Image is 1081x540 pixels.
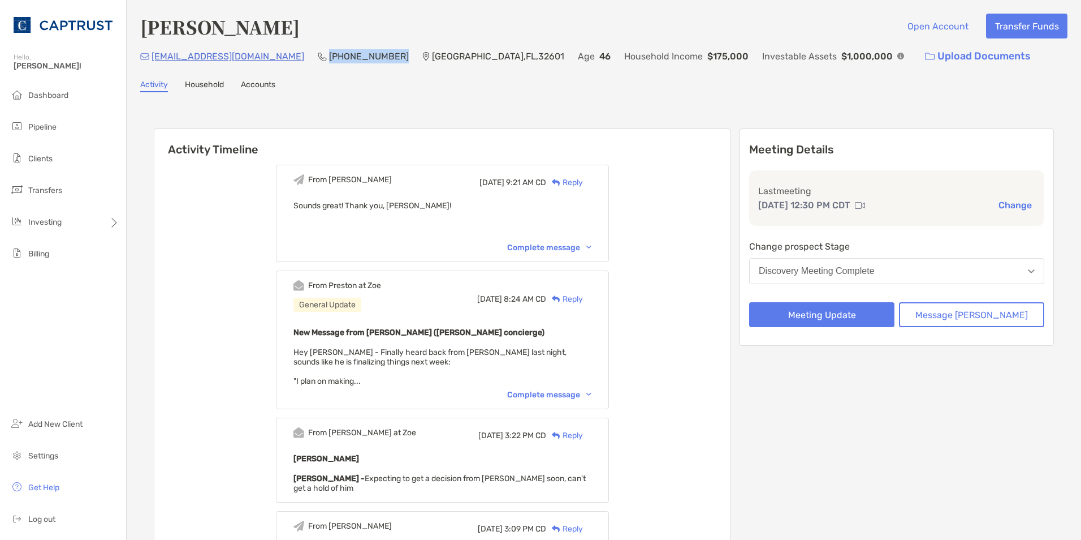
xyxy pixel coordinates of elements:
span: Dashboard [28,91,68,100]
img: Email Icon [140,53,149,60]
button: Open Account [898,14,977,38]
button: Change [995,199,1035,211]
span: Settings [28,451,58,461]
p: [PHONE_NUMBER] [329,49,409,63]
span: [DATE] [478,524,503,534]
p: Sounds great! Thank you, [PERSON_NAME]! [293,199,591,213]
div: General Update [293,298,361,312]
div: Reply [546,430,583,442]
div: From [PERSON_NAME] at Zoe [308,428,416,438]
div: Complete message [507,243,591,252]
div: From [PERSON_NAME] [308,175,392,185]
img: billing icon [10,246,24,260]
img: Reply icon [552,295,560,303]
button: Discovery Meeting Complete [749,258,1044,284]
img: transfers icon [10,183,24,196]
p: [GEOGRAPHIC_DATA] , FL , 32601 [432,49,564,63]
p: Age [578,49,595,63]
span: [DATE] [477,294,502,304]
img: pipeline icon [10,119,24,133]
div: From Preston at Zoe [308,281,381,290]
img: communication type [855,201,865,210]
button: Message [PERSON_NAME] [899,302,1044,327]
img: button icon [925,53,935,61]
span: Pipeline [28,122,57,132]
img: dashboard icon [10,88,24,101]
span: [PERSON_NAME]! [14,61,119,71]
img: Reply icon [552,432,560,439]
img: Event icon [293,427,304,438]
span: [DATE] [479,178,504,187]
div: Reply [546,293,583,305]
a: Accounts [241,80,275,92]
img: Event icon [293,174,304,185]
p: $1,000,000 [841,49,893,63]
p: [DATE] 12:30 PM CDT [758,198,850,212]
img: Chevron icon [586,393,591,396]
h6: Activity Timeline [154,129,730,156]
img: Event icon [293,280,304,291]
p: Investable Assets [762,49,837,63]
a: Activity [140,80,168,92]
p: Meeting Details [749,143,1044,157]
div: From [PERSON_NAME] [308,521,392,531]
img: Reply icon [552,179,560,186]
span: Clients [28,154,53,164]
div: Complete message [507,390,591,400]
img: Event icon [293,521,304,532]
img: add_new_client icon [10,417,24,430]
div: Discovery Meeting Complete [759,266,875,276]
img: Reply icon [552,525,560,533]
span: 3:09 PM CD [504,524,546,534]
span: 8:24 AM CD [504,294,546,304]
div: Reply [546,523,583,535]
p: 46 [599,49,611,63]
img: Info Icon [897,53,904,59]
span: Hey [PERSON_NAME] - Finally heard back from [PERSON_NAME] last night, sounds like he is finalizin... [293,348,567,386]
span: Get Help [28,483,59,492]
p: [EMAIL_ADDRESS][DOMAIN_NAME] [152,49,304,63]
span: Investing [28,217,62,227]
span: 9:21 AM CD [506,178,546,187]
img: Open dropdown arrow [1028,269,1035,273]
img: CAPTRUST Logo [14,5,113,45]
img: Location Icon [422,52,430,61]
img: logout icon [10,512,24,525]
img: investing icon [10,215,24,228]
p: $175,000 [707,49,749,63]
strong: [PERSON_NAME] - [293,474,365,483]
div: Reply [546,177,583,188]
img: Phone Icon [318,52,327,61]
img: clients icon [10,151,24,165]
span: Billing [28,249,49,259]
img: settings icon [10,448,24,462]
p: Change prospect Stage [749,239,1044,254]
button: Transfer Funds [986,14,1067,38]
span: [DATE] [478,431,503,440]
p: Last meeting [758,184,1035,198]
span: Add New Client [28,419,83,429]
span: 3:22 PM CD [505,431,546,440]
span: Transfers [28,186,62,195]
img: get-help icon [10,480,24,494]
span: Expecting to get a decision from [PERSON_NAME] soon, can't get a hold of him [293,474,586,493]
a: Household [185,80,224,92]
b: [PERSON_NAME] [293,454,359,464]
b: New Message from [PERSON_NAME] ([PERSON_NAME] concierge) [293,328,544,337]
img: Chevron icon [586,246,591,249]
p: Household Income [624,49,703,63]
a: Upload Documents [918,44,1038,68]
h4: [PERSON_NAME] [140,14,300,40]
button: Meeting Update [749,302,894,327]
span: Log out [28,515,55,524]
